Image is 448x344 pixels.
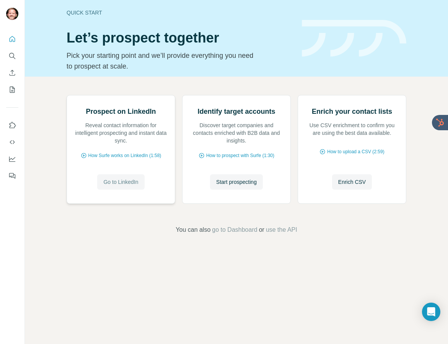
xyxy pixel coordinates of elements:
button: Start prospecting [210,174,263,190]
button: Enrich CSV [6,66,18,80]
span: Go to LinkedIn [103,178,138,186]
button: Quick start [6,32,18,46]
button: Go to LinkedIn [97,174,144,190]
span: Enrich CSV [338,178,366,186]
span: You can also [176,225,210,234]
button: Use Surfe API [6,135,18,149]
p: Reveal contact information for intelligent prospecting and instant data sync. [75,121,167,144]
button: go to Dashboard [212,225,257,234]
span: How Surfe works on LinkedIn (1:58) [88,152,161,159]
button: Use Surfe on LinkedIn [6,118,18,132]
div: Quick start [67,9,293,16]
button: Feedback [6,169,18,183]
button: Enrich CSV [332,174,372,190]
h2: Prospect on LinkedIn [86,106,156,117]
p: Discover target companies and contacts enriched with B2B data and insights. [190,121,283,144]
span: Start prospecting [216,178,257,186]
h2: Enrich your contact lists [312,106,392,117]
h1: Let’s prospect together [67,30,293,46]
span: How to upload a CSV (2:59) [327,148,384,155]
img: Avatar [6,8,18,20]
p: Use CSV enrichment to confirm you are using the best data available. [306,121,398,137]
button: use the API [266,225,297,234]
div: Open Intercom Messenger [422,303,440,321]
p: Pick your starting point and we’ll provide everything you need to prospect at scale. [67,50,258,72]
button: Dashboard [6,152,18,166]
span: or [259,225,264,234]
button: My lists [6,83,18,97]
img: banner [302,20,406,57]
span: How to prospect with Surfe (1:30) [206,152,274,159]
h2: Identify target accounts [197,106,275,117]
button: Search [6,49,18,63]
